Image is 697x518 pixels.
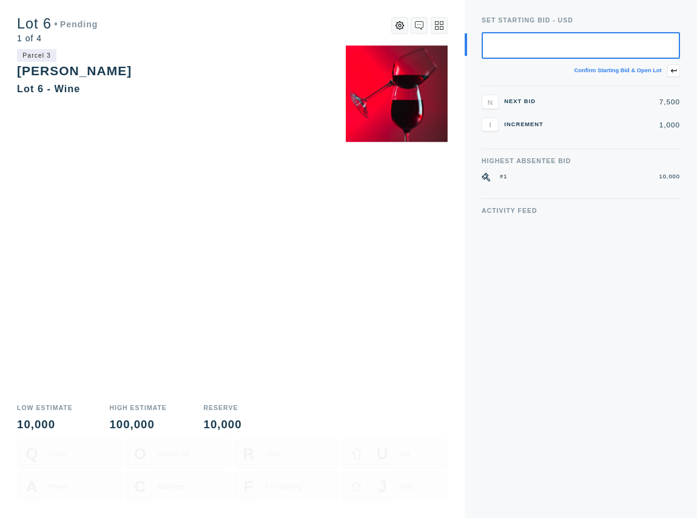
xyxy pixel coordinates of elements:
[109,419,166,431] div: 100,000
[17,419,73,431] div: 10,000
[553,121,680,129] div: 1,000
[488,98,493,106] span: N
[17,83,80,94] div: Lot 6 - Wine
[482,95,499,109] button: N
[659,173,680,181] div: 10,000
[574,68,662,73] div: Confirm starting bid & open lot
[504,122,547,127] div: Increment
[109,405,166,411] div: High Estimate
[55,20,98,29] div: Pending
[504,99,547,104] div: Next Bid
[17,49,56,62] div: Parcel 3
[204,419,242,431] div: 10,000
[553,98,680,106] div: 7,500
[482,158,680,164] div: Highest Absentee Bid
[17,17,98,31] div: Lot 6
[17,64,132,78] div: [PERSON_NAME]
[482,207,680,214] div: Activity Feed
[500,173,507,181] div: #1
[17,405,73,411] div: Low Estimate
[482,17,680,24] div: Set Starting bid - USD
[204,405,242,411] div: Reserve
[482,118,499,132] button: I
[489,121,491,129] span: I
[17,34,98,42] div: 1 of 4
